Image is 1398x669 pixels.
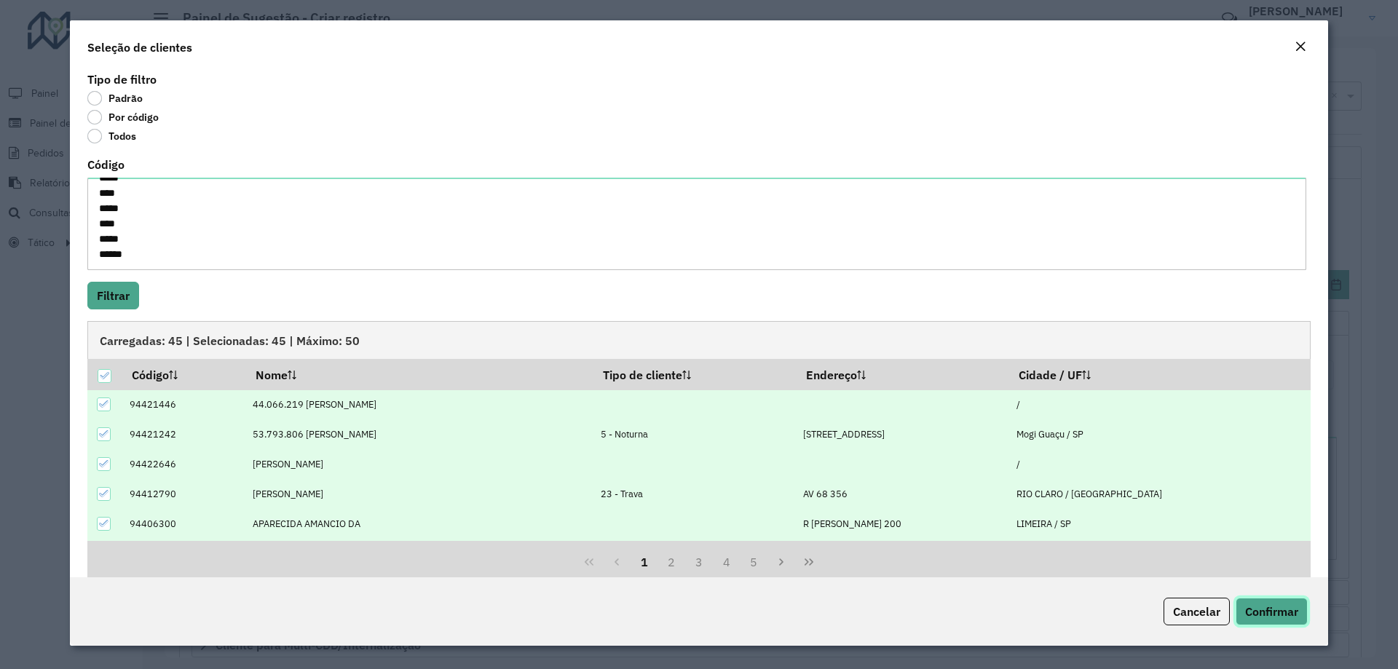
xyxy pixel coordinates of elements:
[685,548,713,576] button: 3
[122,449,245,479] td: 94422646
[245,449,593,479] td: [PERSON_NAME]
[245,539,593,569] td: [PERSON_NAME] E [PERSON_NAME] RES
[713,548,741,576] button: 4
[796,359,1008,389] th: Endereço
[1008,539,1310,569] td: LIMEIRA / SP
[1008,390,1310,420] td: /
[1164,598,1230,625] button: Cancelar
[122,359,245,389] th: Código
[87,321,1311,359] div: Carregadas: 45 | Selecionadas: 45 | Máximo: 50
[122,539,245,569] td: 94406484
[245,359,593,389] th: Nome
[795,548,823,576] button: Last Page
[796,539,1008,569] td: AV SAUDADES 1609
[1008,479,1310,509] td: RIO CLARO / [GEOGRAPHIC_DATA]
[122,390,245,420] td: 94421446
[796,509,1008,539] td: R [PERSON_NAME] 200
[245,390,593,420] td: 44.066.219 [PERSON_NAME]
[593,419,796,449] td: 5 - Noturna
[122,509,245,539] td: 94406300
[1245,604,1298,619] span: Confirmar
[87,282,139,309] button: Filtrar
[593,479,796,509] td: 23 - Trava
[796,419,1008,449] td: [STREET_ADDRESS]
[741,548,768,576] button: 5
[593,539,796,569] td: 5 - Noturna
[1295,41,1306,52] em: Fechar
[1290,38,1311,57] button: Close
[245,479,593,509] td: [PERSON_NAME]
[245,419,593,449] td: 53.793.806 [PERSON_NAME]
[87,71,157,88] label: Tipo de filtro
[1008,419,1310,449] td: Mogi Guaçu / SP
[767,548,795,576] button: Next Page
[796,479,1008,509] td: AV 68 356
[87,39,192,56] h4: Seleção de clientes
[122,419,245,449] td: 94421242
[87,110,159,124] label: Por código
[593,359,796,389] th: Tipo de cliente
[87,156,125,173] label: Código
[87,129,136,143] label: Todos
[1236,598,1308,625] button: Confirmar
[245,509,593,539] td: APARECIDA AMANCIO DA
[1008,509,1310,539] td: LIMEIRA / SP
[631,548,658,576] button: 1
[1008,449,1310,479] td: /
[87,91,143,106] label: Padrão
[1173,604,1220,619] span: Cancelar
[1008,359,1310,389] th: Cidade / UF
[122,479,245,509] td: 94412790
[657,548,685,576] button: 2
